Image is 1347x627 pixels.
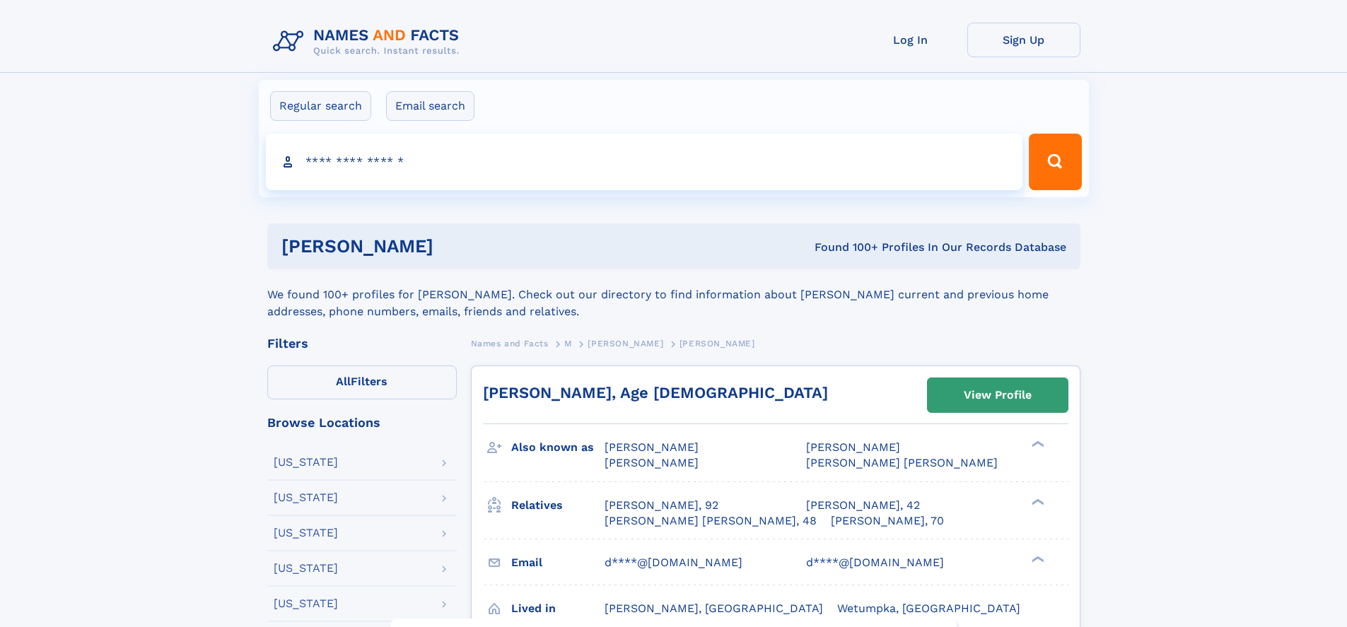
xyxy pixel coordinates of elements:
h3: Email [511,551,605,575]
div: [US_STATE] [274,598,338,609]
div: Filters [267,337,457,350]
label: Filters [267,365,457,399]
input: search input [266,134,1023,190]
label: Regular search [270,91,371,121]
a: Log In [854,23,967,57]
span: [PERSON_NAME] [605,440,699,454]
button: Search Button [1029,134,1081,190]
label: Email search [386,91,474,121]
div: We found 100+ profiles for [PERSON_NAME]. Check out our directory to find information about [PERS... [267,269,1080,320]
span: Wetumpka, [GEOGRAPHIC_DATA] [837,602,1020,615]
div: ❯ [1028,554,1045,563]
h3: Relatives [511,493,605,517]
a: Sign Up [967,23,1080,57]
div: View Profile [964,379,1032,411]
div: [US_STATE] [274,492,338,503]
span: [PERSON_NAME] [605,456,699,469]
div: [US_STATE] [274,563,338,574]
span: M [564,339,572,348]
a: [PERSON_NAME] [PERSON_NAME], 48 [605,513,817,529]
a: Names and Facts [471,334,549,352]
span: All [336,375,351,388]
span: [PERSON_NAME] [PERSON_NAME] [806,456,998,469]
span: [PERSON_NAME], [GEOGRAPHIC_DATA] [605,602,823,615]
div: [US_STATE] [274,527,338,539]
h1: [PERSON_NAME] [281,238,624,255]
div: ❯ [1028,440,1045,449]
a: [PERSON_NAME], Age [DEMOGRAPHIC_DATA] [483,384,828,402]
h3: Lived in [511,597,605,621]
div: [US_STATE] [274,457,338,468]
a: View Profile [928,378,1068,412]
a: [PERSON_NAME], 92 [605,498,718,513]
span: [PERSON_NAME] [680,339,755,348]
img: Logo Names and Facts [267,23,471,61]
a: [PERSON_NAME], 70 [831,513,944,529]
a: [PERSON_NAME] [588,334,663,352]
div: Found 100+ Profiles In Our Records Database [624,240,1066,255]
h3: Also known as [511,435,605,459]
span: [PERSON_NAME] [588,339,663,348]
div: Browse Locations [267,416,457,429]
span: [PERSON_NAME] [806,440,900,454]
div: ❯ [1028,497,1045,506]
a: M [564,334,572,352]
a: [PERSON_NAME], 42 [806,498,920,513]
